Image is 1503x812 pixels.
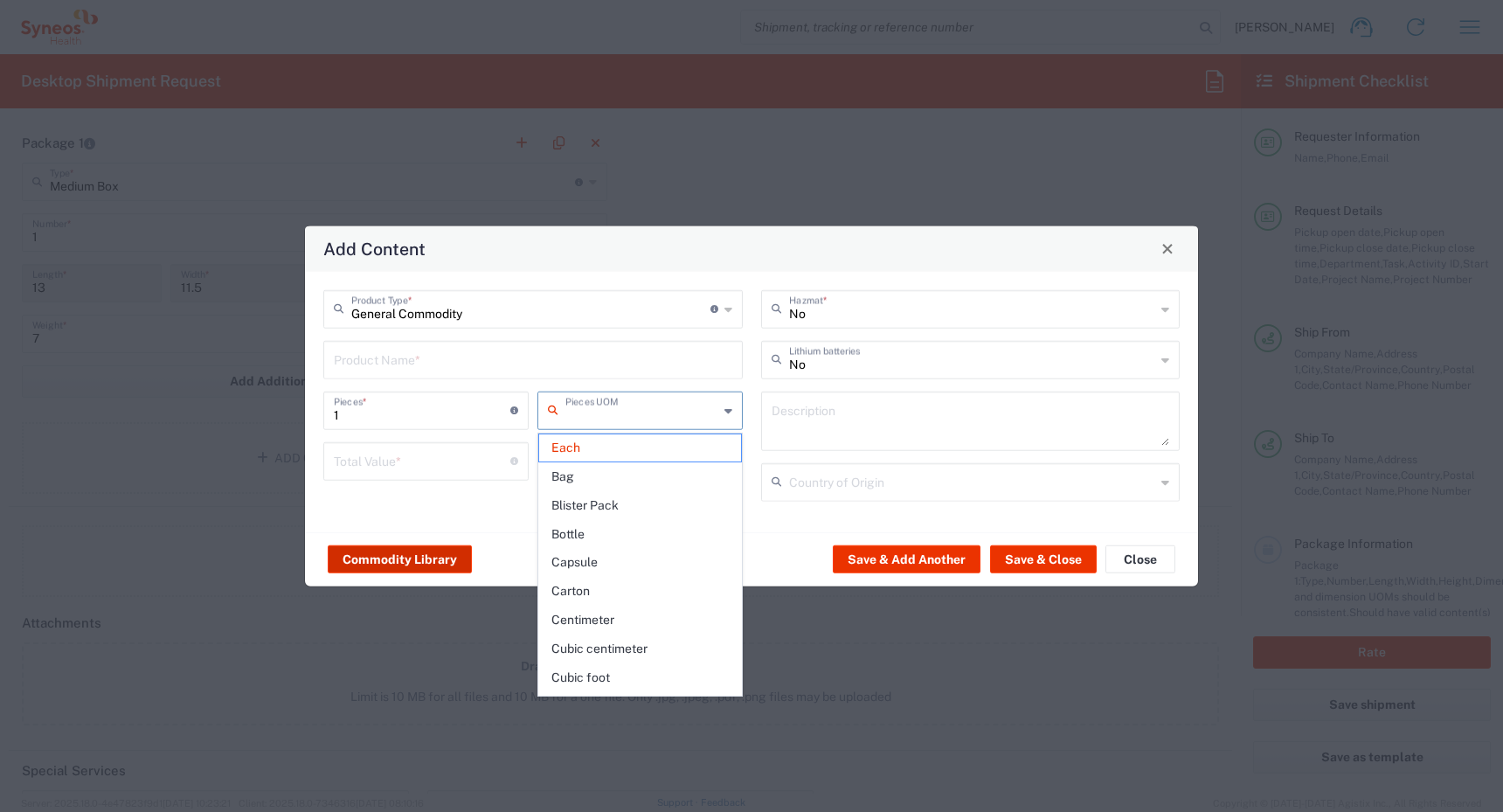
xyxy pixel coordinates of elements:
button: Save & Add Another [833,545,980,573]
span: Capsule [539,549,741,576]
span: Bag [539,463,741,490]
span: Blister Pack [539,492,741,519]
button: Save & Close [990,545,1097,573]
span: Carton [539,578,741,605]
button: Close [1155,236,1180,260]
span: Centimeter [539,607,741,634]
span: Cubic meter [539,692,741,719]
span: Each [539,434,741,462]
button: Commodity Library [328,545,472,573]
span: Bottle [539,521,741,548]
button: Close [1105,545,1175,573]
h4: Add Content [323,236,426,261]
span: Cubic centimeter [539,635,741,663]
span: Cubic foot [539,664,741,691]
